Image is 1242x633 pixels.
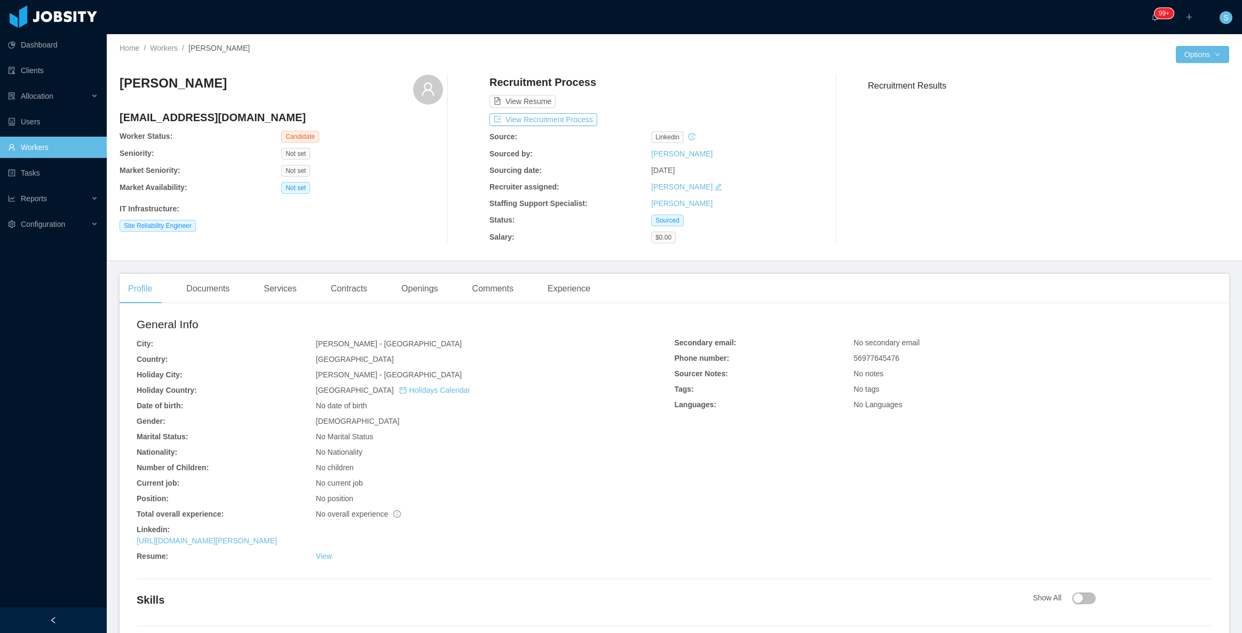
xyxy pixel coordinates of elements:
[281,165,310,177] span: Not set
[316,339,462,348] span: [PERSON_NAME] - [GEOGRAPHIC_DATA]
[675,385,694,393] b: Tags:
[489,183,559,191] b: Recruiter assigned:
[8,137,98,158] a: icon: userWorkers
[489,95,556,108] button: icon: file-textView Resume
[853,369,883,378] span: No notes
[120,204,179,213] b: IT Infrastructure :
[8,34,98,56] a: icon: pie-chartDashboard
[1151,13,1159,21] i: icon: bell
[120,220,196,232] span: Site Reliability Engineer
[137,536,277,545] a: [URL][DOMAIN_NAME][PERSON_NAME]
[316,463,354,472] span: No children
[322,274,376,304] div: Contracts
[675,369,728,378] b: Sourcer Notes:
[316,370,462,379] span: [PERSON_NAME] - [GEOGRAPHIC_DATA]
[137,386,197,394] b: Holiday Country:
[489,233,515,241] b: Salary:
[868,79,1229,92] h3: Recruitment Results
[489,115,597,124] a: icon: exportView Recruitment Process
[399,386,407,394] i: icon: calendar
[1185,13,1193,21] i: icon: plus
[421,82,436,97] i: icon: user
[651,232,676,243] span: $0.00
[120,44,139,52] a: Home
[853,400,902,409] span: No Languages
[1154,8,1174,19] sup: 1215
[489,113,597,126] button: icon: exportView Recruitment Process
[120,149,154,157] b: Seniority:
[1176,46,1229,63] button: Optionsicon: down
[8,220,15,228] i: icon: setting
[137,463,209,472] b: Number of Children:
[316,510,401,518] span: No overall experience
[150,44,178,52] a: Workers
[137,339,153,348] b: City:
[489,199,588,208] b: Staffing Support Specialist:
[316,494,353,503] span: No position
[137,592,1033,607] h4: Skills
[8,92,15,100] i: icon: solution
[489,97,556,106] a: icon: file-textView Resume
[688,133,695,140] i: icon: history
[21,92,53,100] span: Allocation
[316,355,394,363] span: [GEOGRAPHIC_DATA]
[316,401,367,410] span: No date of birth
[539,274,599,304] div: Experience
[1033,594,1096,602] span: Show All
[715,183,722,191] i: icon: edit
[178,274,238,304] div: Documents
[8,195,15,202] i: icon: line-chart
[464,274,522,304] div: Comments
[853,354,899,362] span: 56977645476
[137,494,169,503] b: Position:
[399,386,470,394] a: icon: calendarHolidays Calendar
[137,355,168,363] b: Country:
[137,417,165,425] b: Gender:
[281,148,310,160] span: Not set
[8,111,98,132] a: icon: robotUsers
[120,183,187,192] b: Market Availability:
[137,479,179,487] b: Current job:
[137,448,177,456] b: Nationality:
[651,149,713,158] a: [PERSON_NAME]
[1223,11,1228,24] span: S
[316,479,363,487] span: No current job
[675,400,717,409] b: Languages:
[281,182,310,194] span: Not set
[120,110,443,125] h4: [EMAIL_ADDRESS][DOMAIN_NAME]
[393,274,447,304] div: Openings
[255,274,305,304] div: Services
[137,370,183,379] b: Holiday City:
[651,183,713,191] a: [PERSON_NAME]
[182,44,184,52] span: /
[120,166,180,175] b: Market Seniority:
[675,354,730,362] b: Phone number:
[651,166,675,175] span: [DATE]
[651,199,713,208] a: [PERSON_NAME]
[21,194,47,203] span: Reports
[316,448,362,456] span: No Nationality
[651,131,684,143] span: linkedin
[120,132,172,140] b: Worker Status:
[489,216,515,224] b: Status:
[489,149,533,158] b: Sourced by:
[188,44,250,52] span: [PERSON_NAME]
[316,386,470,394] span: [GEOGRAPHIC_DATA]
[8,162,98,184] a: icon: profileTasks
[21,220,65,228] span: Configuration
[137,316,675,333] h2: General Info
[489,132,517,141] b: Source:
[651,215,684,226] span: Sourced
[853,384,1212,395] div: No tags
[316,432,373,441] span: No Marital Status
[137,525,170,534] b: Linkedin:
[137,552,168,560] b: Resume:
[144,44,146,52] span: /
[137,510,224,518] b: Total overall experience:
[120,75,227,92] h3: [PERSON_NAME]
[281,131,319,143] span: Candidate
[120,274,161,304] div: Profile
[853,338,920,347] span: No secondary email
[137,432,188,441] b: Marital Status:
[393,510,401,518] span: info-circle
